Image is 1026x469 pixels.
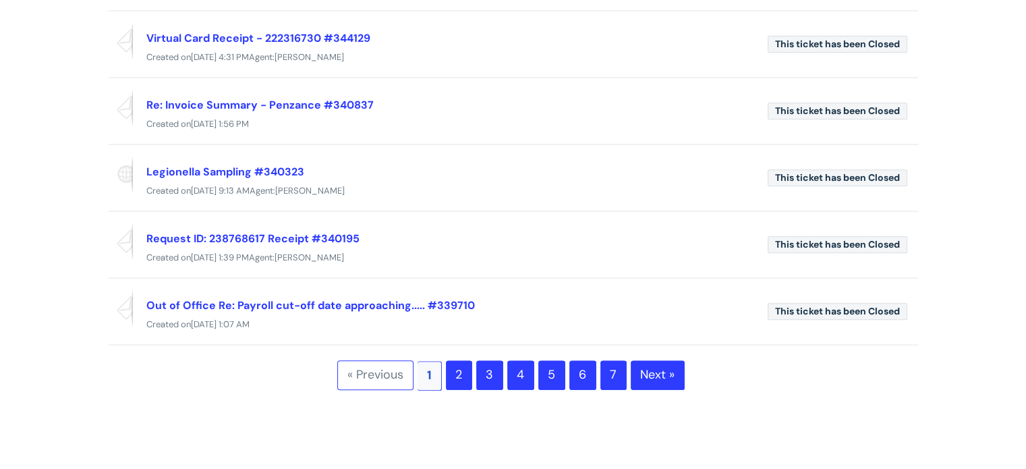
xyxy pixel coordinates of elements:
[109,183,918,200] div: Created on Agent:
[109,22,133,60] span: Reported via email
[109,116,918,133] div: Created on
[191,319,250,330] span: [DATE] 1:07 AM
[768,169,907,186] span: This ticket has been Closed
[569,360,596,390] a: 6
[275,51,344,63] span: [PERSON_NAME]
[109,316,918,333] div: Created on
[191,185,250,196] span: [DATE] 9:13 AM
[275,252,344,263] span: [PERSON_NAME]
[109,49,918,66] div: Created on Agent:
[507,360,534,390] a: 4
[275,185,345,196] span: [PERSON_NAME]
[768,36,907,53] span: This ticket has been Closed
[768,103,907,119] span: This ticket has been Closed
[418,361,442,391] span: 1
[109,156,133,194] span: Reported via portal
[109,89,133,127] span: Reported via email
[600,360,627,390] a: 7
[109,250,918,267] div: Created on Agent:
[146,231,360,246] a: Request ID: 238768617 Receipt #340195
[191,252,249,263] span: [DATE] 1:39 PM
[146,165,304,179] a: Legionella Sampling #340323
[191,51,249,63] span: [DATE] 4:31 PM
[109,289,133,327] span: Reported via email
[538,360,565,390] a: 5
[146,298,475,312] a: Out of Office Re: Payroll cut-off date approaching..... #339710
[631,360,685,390] a: Next »
[768,236,907,253] span: This ticket has been Closed
[146,31,370,45] a: Virtual Card Receipt - 222316730 #344129
[109,223,133,260] span: Reported via email
[476,360,503,390] a: 3
[146,98,374,112] a: Re: Invoice Summary - Penzance #340837
[337,360,414,390] span: « Previous
[768,303,907,320] span: This ticket has been Closed
[446,360,472,390] a: 2
[191,118,249,130] span: [DATE] 1:56 PM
